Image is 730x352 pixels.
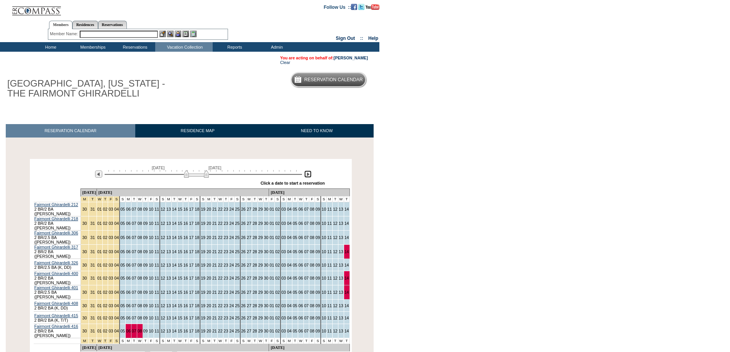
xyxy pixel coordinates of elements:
a: 24 [229,235,234,240]
a: 18 [195,276,199,280]
a: Fairmont Ghirardelli 306 [34,231,78,235]
a: 20 [207,263,211,267]
a: 29 [258,221,263,226]
a: 14 [344,221,349,226]
a: 17 [189,235,194,240]
td: Admin [255,42,297,52]
a: 03 [108,249,113,254]
a: 07 [132,235,136,240]
a: Members [49,21,72,29]
a: 13 [339,221,343,226]
a: 22 [218,207,223,211]
a: 30 [264,263,269,267]
a: 03 [108,263,113,267]
a: 04 [287,235,292,240]
a: 03 [281,276,286,280]
a: 11 [154,276,159,280]
a: 30 [264,221,269,226]
a: 23 [224,221,228,226]
a: Subscribe to our YouTube Channel [366,4,379,9]
a: 11 [154,235,159,240]
a: 05 [120,221,125,226]
a: 21 [212,235,217,240]
a: 22 [218,276,223,280]
a: 28 [253,276,257,280]
a: 04 [114,235,119,240]
a: 10 [149,207,153,211]
a: 08 [310,263,314,267]
a: 12 [161,263,165,267]
a: 31 [90,263,95,267]
a: 31 [90,207,95,211]
a: 01 [97,235,102,240]
a: 10 [149,263,153,267]
a: 20 [207,207,211,211]
a: 05 [293,263,297,267]
a: 09 [143,235,148,240]
a: 02 [275,235,280,240]
a: 27 [247,276,251,280]
a: 13 [339,235,343,240]
a: 01 [97,249,102,254]
a: 20 [207,221,211,226]
a: 03 [281,221,286,226]
a: 12 [333,235,338,240]
td: Reports [213,42,255,52]
a: 19 [201,276,205,280]
a: 14 [172,263,177,267]
a: 30 [82,235,87,240]
a: 14 [172,249,177,254]
a: 09 [315,249,320,254]
a: 16 [184,249,188,254]
a: 19 [201,263,205,267]
a: 11 [154,207,159,211]
a: 23 [224,249,228,254]
a: 17 [189,207,194,211]
a: 05 [293,221,297,226]
a: 17 [189,263,194,267]
a: 24 [229,207,234,211]
a: 13 [166,235,171,240]
a: 15 [178,207,182,211]
a: 19 [201,235,205,240]
a: 01 [97,263,102,267]
a: 11 [327,207,332,211]
a: 09 [143,276,148,280]
a: 06 [299,235,303,240]
a: 23 [224,276,228,280]
a: 13 [166,263,171,267]
a: 07 [132,207,136,211]
a: Help [368,36,378,41]
a: 12 [333,249,338,254]
a: 12 [161,249,165,254]
a: 21 [212,249,217,254]
img: Next [304,170,312,178]
a: 02 [103,207,108,211]
a: 04 [287,207,292,211]
a: 16 [184,207,188,211]
a: 13 [339,207,343,211]
a: 22 [218,221,223,226]
a: 29 [258,207,263,211]
a: 12 [333,263,338,267]
a: 01 [269,207,274,211]
a: 13 [339,249,343,254]
a: 15 [178,249,182,254]
a: Fairmont Ghirardelli 218 [34,216,78,221]
a: 05 [293,249,297,254]
a: RESIDENCE MAP [135,124,260,138]
a: 25 [235,221,240,226]
h5: Reservation Calendar [304,77,363,82]
a: 03 [281,207,286,211]
a: 13 [166,249,171,254]
a: 17 [189,276,194,280]
a: 30 [264,235,269,240]
a: 04 [114,207,119,211]
a: 12 [161,221,165,226]
a: 02 [103,263,108,267]
a: 02 [103,276,108,280]
a: 03 [281,235,286,240]
a: 14 [344,235,349,240]
a: 07 [304,221,309,226]
a: 25 [235,207,240,211]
